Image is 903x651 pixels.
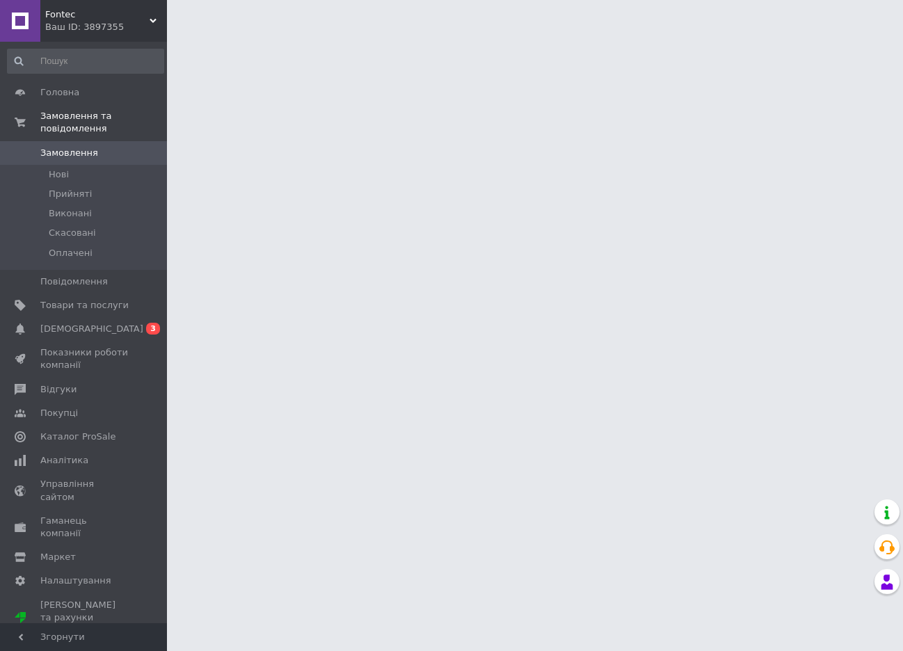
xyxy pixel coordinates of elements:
[49,207,92,220] span: Виконані
[40,478,129,503] span: Управління сайтом
[40,431,115,443] span: Каталог ProSale
[40,299,129,312] span: Товари та послуги
[40,275,108,288] span: Повідомлення
[40,147,98,159] span: Замовлення
[40,323,143,335] span: [DEMOGRAPHIC_DATA]
[40,86,79,99] span: Головна
[49,227,96,239] span: Скасовані
[45,8,150,21] span: Fontec
[40,383,77,396] span: Відгуки
[40,407,78,419] span: Покупці
[45,21,167,33] div: Ваш ID: 3897355
[7,49,164,74] input: Пошук
[146,323,160,335] span: 3
[49,247,93,259] span: Оплачені
[40,515,129,540] span: Гаманець компанії
[40,551,76,563] span: Маркет
[40,574,111,587] span: Налаштування
[40,454,88,467] span: Аналітика
[49,188,92,200] span: Прийняті
[49,168,69,181] span: Нові
[40,346,129,371] span: Показники роботи компанії
[40,110,167,135] span: Замовлення та повідомлення
[40,599,129,637] span: [PERSON_NAME] та рахунки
